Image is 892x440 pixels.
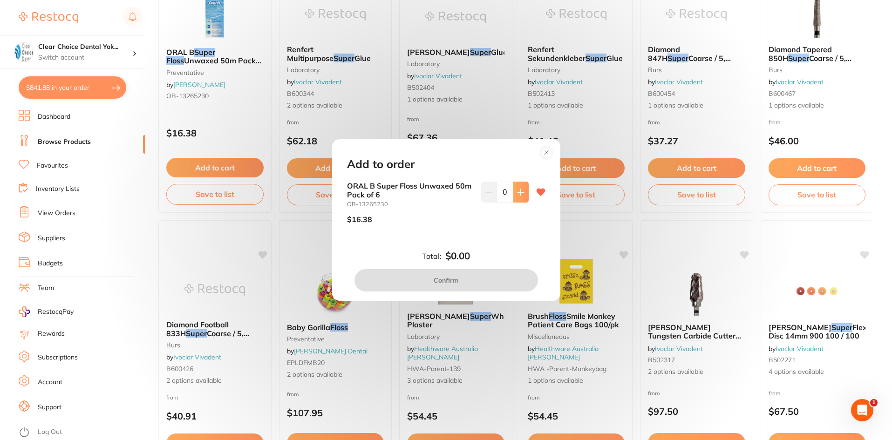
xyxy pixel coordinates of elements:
[422,252,442,260] label: Total:
[851,399,873,421] iframe: Intercom live chat
[347,182,474,199] b: ORAL B Super Floss Unwaxed 50m Pack of 6
[347,201,474,208] small: OB-13265230
[354,269,538,291] button: Confirm
[445,250,470,262] b: $0.00
[347,158,415,171] h2: Add to order
[870,399,878,406] span: 1
[347,215,372,223] p: $16.38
